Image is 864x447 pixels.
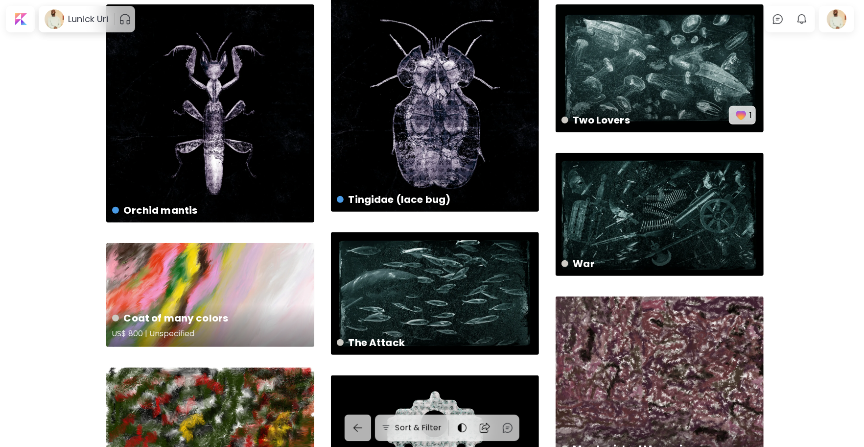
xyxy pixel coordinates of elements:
[561,113,729,127] h4: Two Lovers
[112,311,306,325] h4: Coat of many colors
[68,13,108,25] h6: Lunick Uri
[502,422,514,434] img: chatIcon
[337,335,531,350] h4: The Attack
[750,109,752,122] p: 1
[772,13,784,25] img: chatIcon
[112,325,306,345] h5: US$ 800 | Unspecified
[729,106,756,124] button: favorites1
[395,422,442,434] h6: Sort & Filter
[556,4,764,132] a: Two Loversfavorites1https://cdn.kaleido.art/CDN/Artwork/164632/Primary/medium.webp?updated=734909
[561,256,756,271] h4: War
[734,108,748,122] img: favorites
[345,415,375,441] a: back
[352,422,364,434] img: back
[331,232,539,355] a: The Attackhttps://cdn.kaleido.art/CDN/Artwork/164641/Primary/medium.webp?updated=734917
[119,11,131,27] button: pauseOutline IconGradient Icon
[337,192,531,207] h4: Tingidae (lace bug)
[112,203,306,218] h4: Orchid mantis
[106,4,314,223] a: Orchid mantishttps://cdn.kaleido.art/CDN/Artwork/164749/Primary/medium.webp?updated=735414
[345,415,371,441] button: back
[794,11,810,27] button: bellIcon
[556,153,764,276] a: Warhttps://cdn.kaleido.art/CDN/Artwork/164878/Primary/medium.webp?updated=735917
[106,243,314,347] a: Coat of many colorsUS$ 800 | Unspecifiedhttps://cdn.kaleido.art/CDN/Artwork/166590/Primary/medium...
[796,13,808,25] img: bellIcon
